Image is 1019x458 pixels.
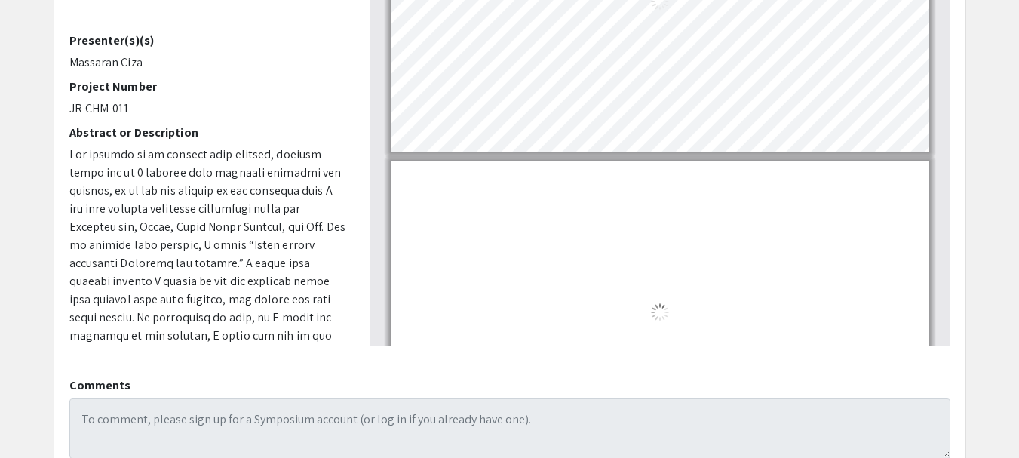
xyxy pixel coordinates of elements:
h2: Project Number [69,79,348,94]
h2: Presenter(s)(s) [69,33,348,48]
h2: Abstract or Description [69,125,348,140]
h2: Comments [69,378,950,392]
p: Massaran Ciza [69,54,348,72]
p: JR-CHM-011 [69,100,348,118]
